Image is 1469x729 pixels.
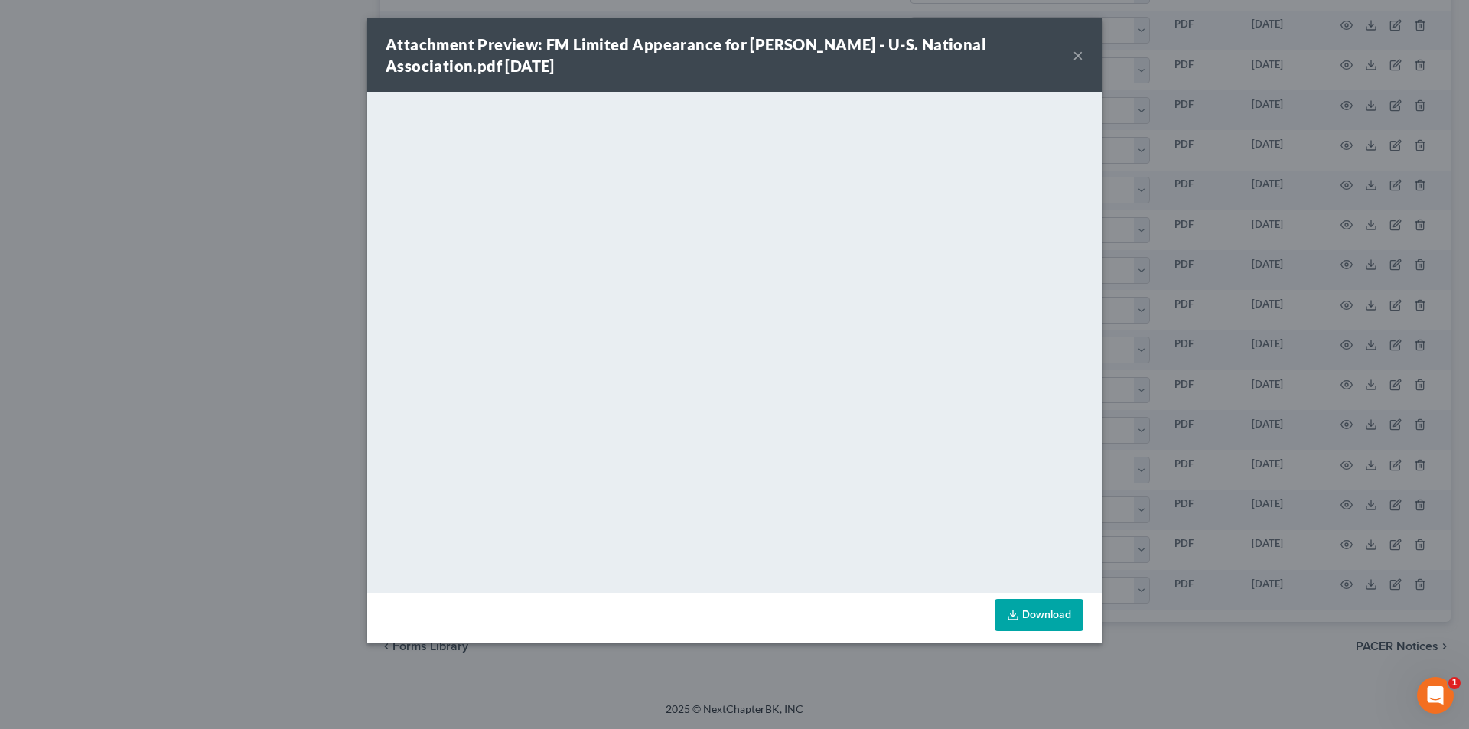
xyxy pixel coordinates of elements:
span: 1 [1448,677,1461,689]
strong: Attachment Preview: FM Limited Appearance for [PERSON_NAME] - U-S. National Association.pdf [DATE] [386,35,986,75]
iframe: Intercom live chat [1417,677,1454,714]
iframe: <object ng-attr-data='[URL][DOMAIN_NAME]' type='application/pdf' width='100%' height='650px'></ob... [367,92,1102,589]
a: Download [995,599,1083,631]
button: × [1073,46,1083,64]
